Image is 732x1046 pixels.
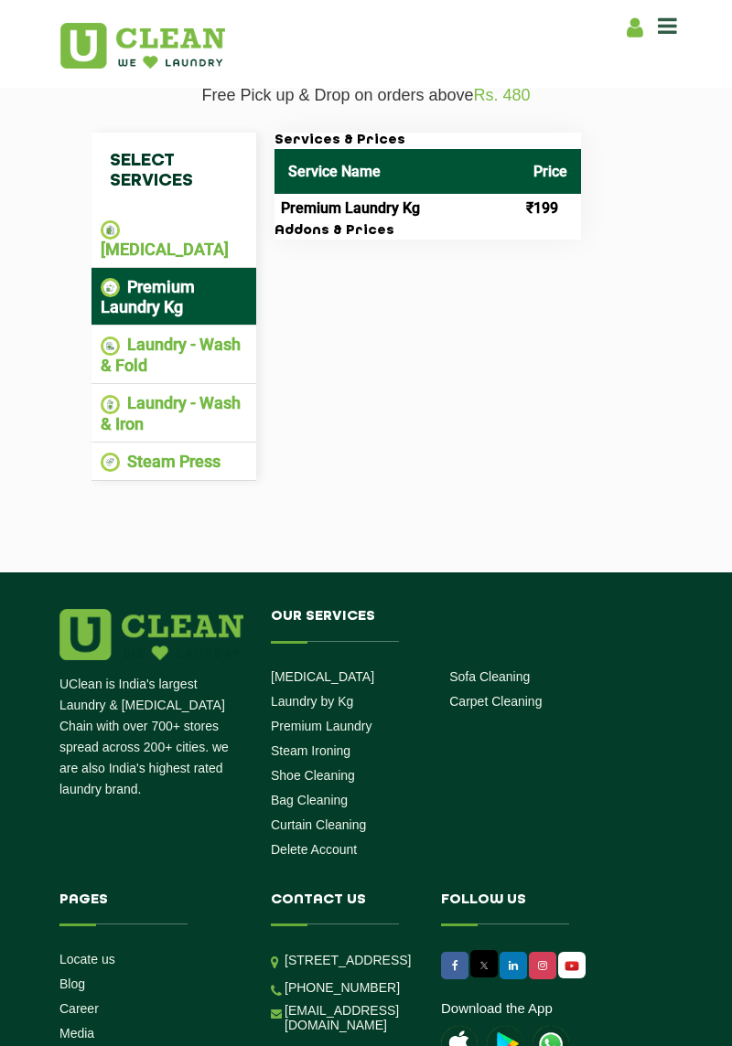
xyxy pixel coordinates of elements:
[271,793,348,807] a: Bag Cleaning
[59,952,115,966] a: Locate us
[101,393,247,433] li: Laundry - Wash & Iron
[59,674,243,800] p: UClean is India's largest Laundry & [MEDICAL_DATA] Chain with over 700+ stores spread across 200+...
[101,220,120,240] img: Dry Cleaning
[271,609,629,642] h4: Our Services
[449,669,530,684] a: Sofa Cleaning
[101,336,120,356] img: Laundry - Wash & Fold
[560,956,584,976] img: UClean Laundry and Dry Cleaning
[59,609,243,660] img: logo.png
[271,743,350,758] a: Steam Ironing
[271,842,357,857] a: Delete Account
[271,768,355,783] a: Shoe Cleaning
[285,980,400,995] a: [PHONE_NUMBER]
[101,453,120,472] img: Steam Press
[101,452,247,473] li: Steam Press
[101,219,247,259] li: [MEDICAL_DATA]
[271,719,372,733] a: Premium Laundry
[274,223,581,240] h3: Addons & Prices
[285,950,414,971] p: [STREET_ADDRESS]
[60,23,225,69] img: UClean Laundry and Dry Cleaning
[271,669,374,684] a: [MEDICAL_DATA]
[271,892,414,925] h4: Contact us
[285,1003,414,1032] a: [EMAIL_ADDRESS][DOMAIN_NAME]
[474,86,531,104] span: Rs. 480
[449,694,542,709] a: Carpet Cleaning
[101,277,247,317] li: Premium Laundry Kg
[271,694,353,709] a: Laundry by Kg
[59,1026,94,1041] a: Media
[59,977,85,991] a: Blog
[59,86,673,105] p: Free Pick up & Drop on orders above
[274,194,520,223] td: Premium Laundry Kg
[59,1001,99,1016] a: Career
[274,149,520,194] th: Service Name
[520,194,581,223] td: ₹199
[274,133,581,149] h3: Services & Prices
[271,817,366,832] a: Curtain Cleaning
[520,149,581,194] th: Price
[441,1000,553,1016] a: Download the App
[101,278,120,297] img: Premium Laundry Kg
[101,395,120,414] img: Laundry - Wash & Iron
[441,892,611,925] h4: Follow us
[59,892,230,925] h4: Pages
[91,133,256,209] h4: Select Services
[101,335,247,375] li: Laundry - Wash & Fold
